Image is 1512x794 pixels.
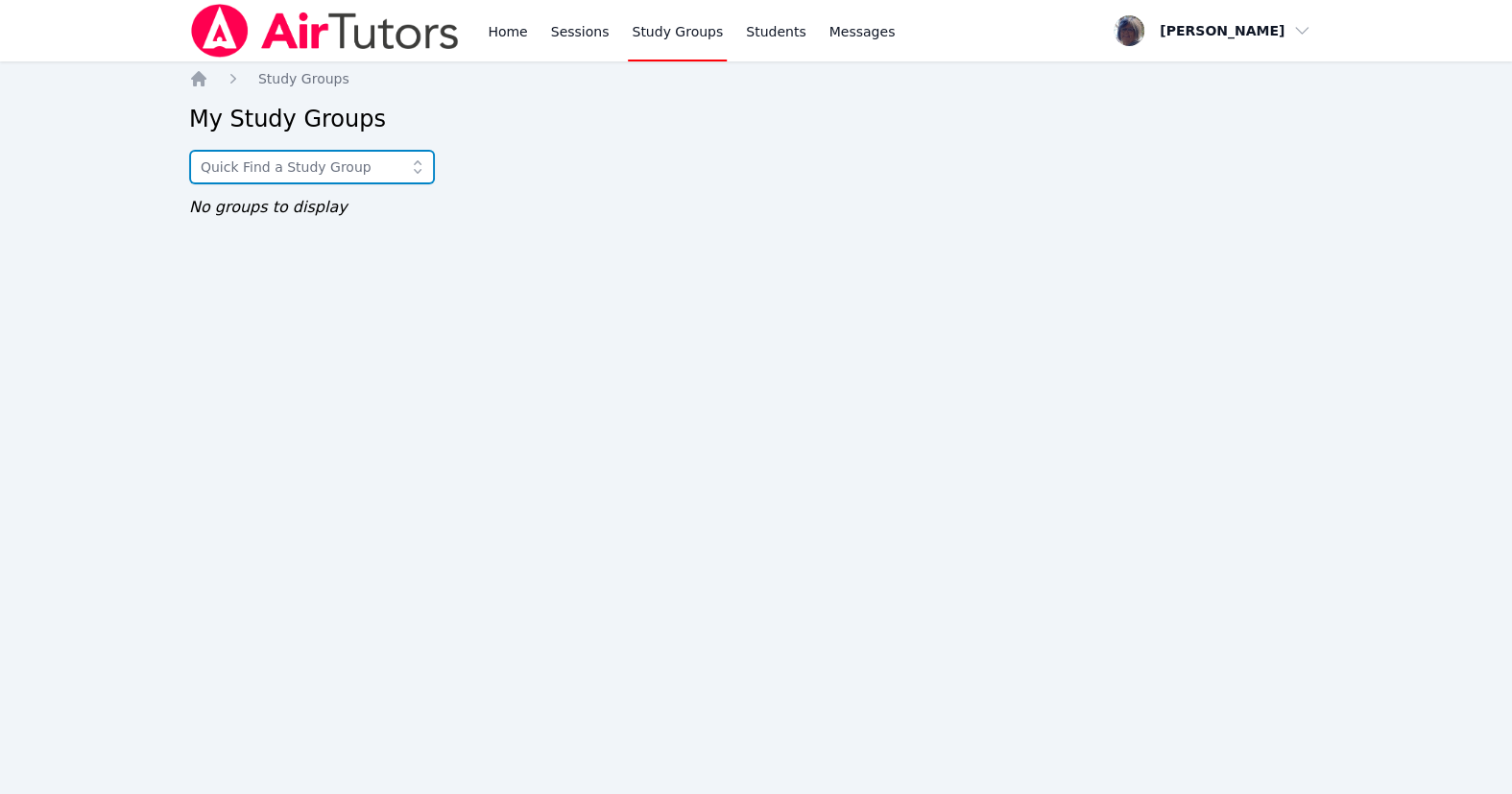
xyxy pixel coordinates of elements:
[189,150,435,184] input: Quick Find a Study Group
[189,198,348,216] span: No groups to display
[829,22,896,41] span: Messages
[189,104,1323,134] h2: My Study Groups
[258,69,349,88] a: Study Groups
[189,4,461,58] img: Air Tutors
[258,71,349,86] span: Study Groups
[189,69,1323,88] nav: Breadcrumb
